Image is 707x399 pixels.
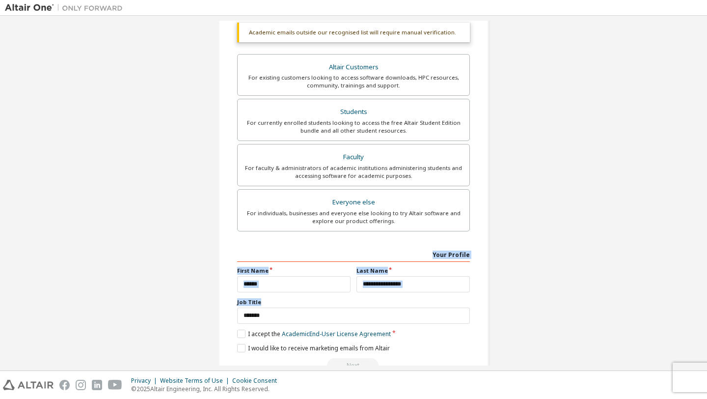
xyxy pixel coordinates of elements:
[237,23,470,42] div: Academic emails outside our recognised list will require manual verification.
[232,377,283,385] div: Cookie Consent
[237,344,390,352] label: I would like to receive marketing emails from Altair
[5,3,128,13] img: Altair One
[244,164,463,180] div: For faculty & administrators of academic institutions administering students and accessing softwa...
[244,105,463,119] div: Students
[92,380,102,390] img: linkedin.svg
[356,267,470,275] label: Last Name
[237,298,470,306] label: Job Title
[244,209,463,225] div: For individuals, businesses and everyone else looking to try Altair software and explore our prod...
[244,119,463,135] div: For currently enrolled students looking to access the free Altair Student Edition bundle and all ...
[108,380,122,390] img: youtube.svg
[244,60,463,74] div: Altair Customers
[131,377,160,385] div: Privacy
[131,385,283,393] p: © 2025 Altair Engineering, Inc. All Rights Reserved.
[76,380,86,390] img: instagram.svg
[160,377,232,385] div: Website Terms of Use
[237,246,470,262] div: Your Profile
[59,380,70,390] img: facebook.svg
[244,150,463,164] div: Faculty
[237,330,391,338] label: I accept the
[237,358,470,373] div: Provide a valid email to continue
[244,74,463,89] div: For existing customers looking to access software downloads, HPC resources, community, trainings ...
[3,380,54,390] img: altair_logo.svg
[237,267,351,275] label: First Name
[244,196,463,209] div: Everyone else
[282,330,391,338] a: Academic End-User License Agreement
